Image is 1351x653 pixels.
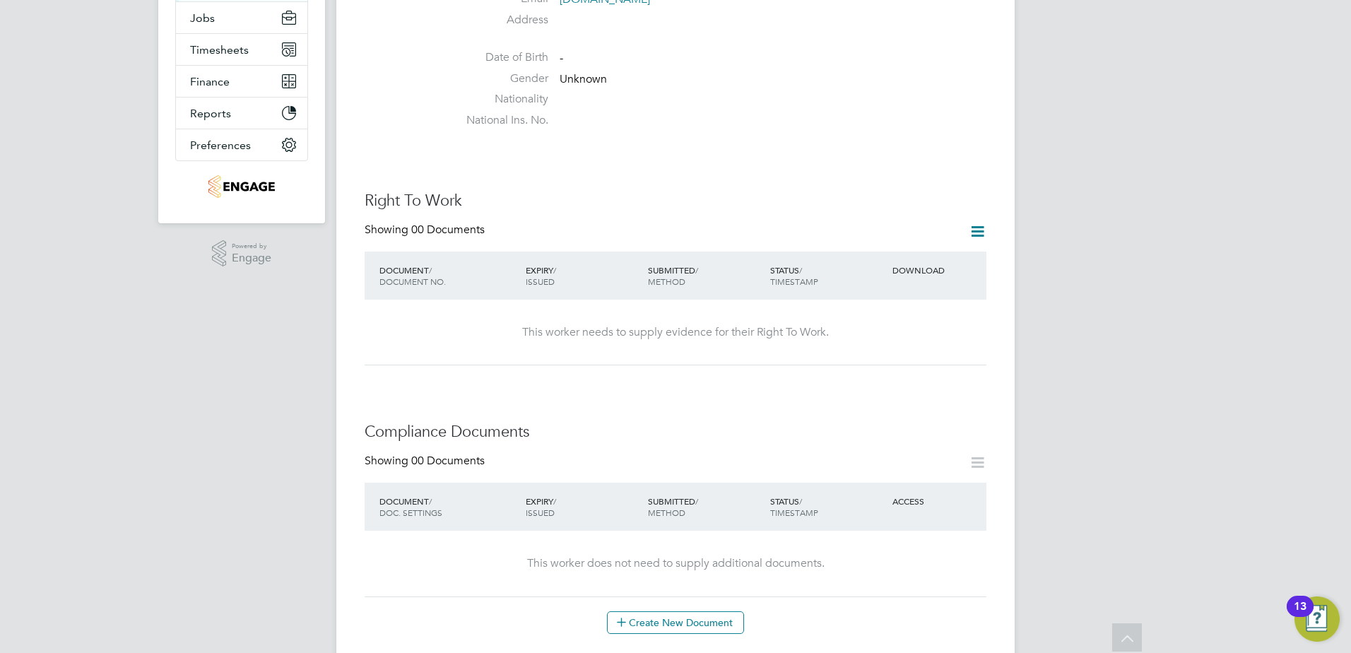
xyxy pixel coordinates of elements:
[379,507,442,518] span: DOC. SETTINGS
[176,2,307,33] button: Jobs
[1294,596,1340,642] button: Open Resource Center, 13 new notifications
[560,51,563,65] span: -
[767,257,889,294] div: STATUS
[889,257,986,283] div: DOWNLOAD
[449,92,548,107] label: Nationality
[365,191,986,211] h3: Right To Work
[449,13,548,28] label: Address
[770,276,818,287] span: TIMESTAMP
[607,611,744,634] button: Create New Document
[411,223,485,237] span: 00 Documents
[522,488,644,525] div: EXPIRY
[644,257,767,294] div: SUBMITTED
[190,139,251,152] span: Preferences
[648,276,685,287] span: METHOD
[799,495,802,507] span: /
[379,325,972,340] div: This worker needs to supply evidence for their Right To Work.
[644,488,767,525] div: SUBMITTED
[190,75,230,88] span: Finance
[522,257,644,294] div: EXPIRY
[208,175,274,198] img: thornbaker-logo-retina.png
[770,507,818,518] span: TIMESTAMP
[379,276,446,287] span: DOCUMENT NO.
[648,507,685,518] span: METHOD
[176,98,307,129] button: Reports
[376,488,522,525] div: DOCUMENT
[190,107,231,120] span: Reports
[799,264,802,276] span: /
[449,71,548,86] label: Gender
[553,264,556,276] span: /
[429,264,432,276] span: /
[175,175,308,198] a: Go to home page
[560,72,607,86] span: Unknown
[449,50,548,65] label: Date of Birth
[376,257,522,294] div: DOCUMENT
[411,454,485,468] span: 00 Documents
[889,488,986,514] div: ACCESS
[526,276,555,287] span: ISSUED
[695,264,698,276] span: /
[176,34,307,65] button: Timesheets
[553,495,556,507] span: /
[1294,606,1306,625] div: 13
[232,252,271,264] span: Engage
[526,507,555,518] span: ISSUED
[695,495,698,507] span: /
[190,43,249,57] span: Timesheets
[365,223,488,237] div: Showing
[190,11,215,25] span: Jobs
[767,488,889,525] div: STATUS
[176,66,307,97] button: Finance
[232,240,271,252] span: Powered by
[379,556,972,571] div: This worker does not need to supply additional documents.
[449,113,548,128] label: National Ins. No.
[176,129,307,160] button: Preferences
[365,454,488,469] div: Showing
[429,495,432,507] span: /
[212,240,272,267] a: Powered byEngage
[365,422,986,442] h3: Compliance Documents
